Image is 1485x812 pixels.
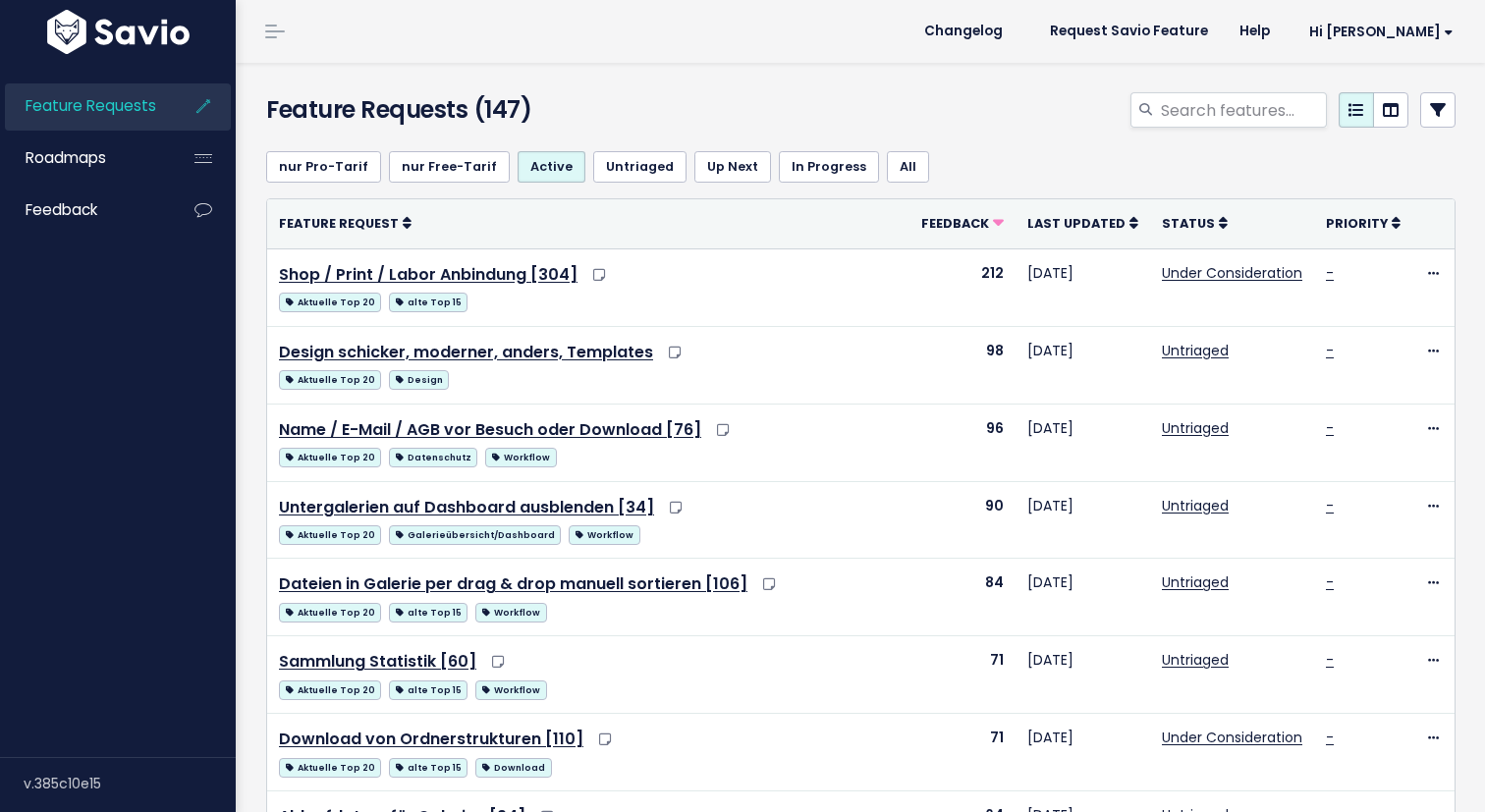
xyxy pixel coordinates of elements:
[1286,17,1469,47] a: Hi [PERSON_NAME]
[1162,572,1229,592] a: Untriaged
[26,199,97,220] span: Feedback
[279,572,747,595] a: Dateien in Galerie per drag & drop manuell sortieren [106]
[921,213,1004,233] a: Feedback
[1016,326,1150,404] td: [DATE]
[279,525,381,545] span: Aktuelle Top 20
[279,603,381,623] span: Aktuelle Top 20
[921,215,989,232] span: Feedback
[389,151,510,183] a: nur Free-Tarif
[5,83,163,129] a: Feature Requests
[279,521,381,546] a: Aktuelle Top 20
[1016,714,1150,791] td: [DATE]
[909,714,1016,791] td: 71
[389,521,561,546] a: Galerieübersicht/Dashboard
[1326,728,1334,747] a: -
[279,293,381,312] span: Aktuelle Top 20
[485,448,556,467] span: Workflow
[389,448,477,467] span: Datenschutz
[1162,215,1215,232] span: Status
[5,188,163,233] a: Feedback
[42,10,194,54] img: logo-white.9d6f32f41409.svg
[389,289,467,313] a: alte Top 15
[279,599,381,623] a: Aktuelle Top 20
[389,680,467,700] span: alte Top 15
[266,92,643,128] h4: Feature Requests (147)
[475,680,546,700] span: Workflow
[694,151,771,183] a: Up Next
[389,758,467,778] span: alte Top 15
[593,151,687,183] a: Untriaged
[279,677,381,701] a: Aktuelle Top 20
[909,248,1016,326] td: 212
[909,636,1016,714] td: 71
[1326,213,1401,233] a: Priority
[475,599,546,623] a: Workflow
[389,599,467,623] a: alte Top 15
[279,680,381,700] span: Aktuelle Top 20
[475,758,551,778] span: Download
[389,370,449,390] span: Design
[266,151,1456,183] ul: Filter feature requests
[1162,650,1229,670] a: Untriaged
[1326,215,1388,232] span: Priority
[279,758,381,778] span: Aktuelle Top 20
[909,404,1016,481] td: 96
[924,25,1003,38] span: Changelog
[5,135,163,181] a: Roadmaps
[569,521,639,546] a: Workflow
[1326,650,1334,670] a: -
[1027,215,1126,232] span: Last Updated
[389,677,467,701] a: alte Top 15
[569,525,639,545] span: Workflow
[1016,404,1150,481] td: [DATE]
[279,496,654,518] a: Untergalerien auf Dashboard ausblenden [34]
[279,370,381,390] span: Aktuelle Top 20
[279,650,476,673] a: Sammlung Statistik [60]
[1016,636,1150,714] td: [DATE]
[26,95,156,116] span: Feature Requests
[389,603,467,623] span: alte Top 15
[389,444,477,468] a: Datenschutz
[475,677,546,701] a: Workflow
[1034,17,1224,46] a: Request Savio Feature
[389,525,561,545] span: Galerieübersicht/Dashboard
[1162,418,1229,438] a: Untriaged
[24,758,236,809] div: v.385c10e15
[887,151,929,183] a: All
[279,289,381,313] a: Aktuelle Top 20
[279,263,577,286] a: Shop / Print / Labor Anbindung [304]
[389,366,449,391] a: Design
[1162,341,1229,360] a: Untriaged
[518,151,585,183] a: Active
[389,293,467,312] span: alte Top 15
[26,147,106,168] span: Roadmaps
[1016,481,1150,559] td: [DATE]
[1326,572,1334,592] a: -
[475,603,546,623] span: Workflow
[909,481,1016,559] td: 90
[1162,496,1229,515] a: Untriaged
[909,559,1016,636] td: 84
[279,215,399,232] span: Feature Request
[1016,248,1150,326] td: [DATE]
[1162,263,1302,283] a: Under Consideration
[1326,496,1334,515] a: -
[1326,263,1334,283] a: -
[279,448,381,467] span: Aktuelle Top 20
[279,418,701,441] a: Name / E-Mail / AGB vor Besuch oder Download [76]
[279,213,412,233] a: Feature Request
[279,728,583,750] a: Download von Ordnerstrukturen [110]
[279,754,381,779] a: Aktuelle Top 20
[485,444,556,468] a: Workflow
[779,151,879,183] a: In Progress
[279,366,381,391] a: Aktuelle Top 20
[1326,418,1334,438] a: -
[1326,341,1334,360] a: -
[389,754,467,779] a: alte Top 15
[1159,92,1327,128] input: Search features...
[1162,728,1302,747] a: Under Consideration
[1016,559,1150,636] td: [DATE]
[1027,213,1138,233] a: Last Updated
[1162,213,1228,233] a: Status
[909,326,1016,404] td: 98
